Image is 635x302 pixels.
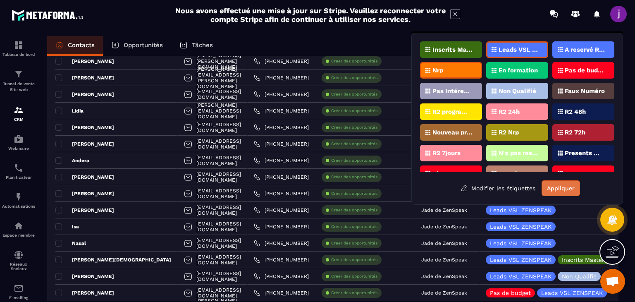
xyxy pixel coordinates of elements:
[2,34,35,63] a: formationformationTableau de bord
[600,269,625,294] div: Ouvrir le chat
[490,290,531,296] p: Pas de budget
[2,262,35,271] p: Réseaux Sociaux
[2,52,35,57] p: Tableau de bord
[12,7,86,23] img: logo
[2,186,35,215] a: automationsautomationsAutomatisations
[2,244,35,277] a: social-networksocial-networkRéseaux Sociaux
[565,88,605,94] p: Faux Numéro
[421,290,467,296] p: Jade de ZenSpeak
[432,150,461,156] p: R2 7jours
[55,58,114,65] p: [PERSON_NAME]
[490,257,551,263] p: Leads VSL ZENSPEAK
[175,6,446,24] h2: Nous avons effectué une mise à jour sur Stripe. Veuillez reconnecter votre compte Stripe afin de ...
[490,224,551,230] p: Leads VSL ZENSPEAK
[103,36,171,56] a: Opportunités
[47,36,103,56] a: Contacts
[254,207,309,213] a: [PHONE_NUMBER]
[55,223,79,230] p: Isa
[254,240,309,247] a: [PHONE_NUMBER]
[432,67,443,73] p: Nrp
[254,91,309,98] a: [PHONE_NUMBER]
[254,141,309,147] a: [PHONE_NUMBER]
[432,171,473,177] p: Absents Masterclass
[421,257,467,263] p: Jade de ZenSpeak
[254,74,309,81] a: [PHONE_NUMBER]
[499,109,520,115] p: R2 24h
[331,207,377,213] p: Créer des opportunités
[55,240,86,247] p: Naual
[254,108,309,114] a: [PHONE_NUMBER]
[2,146,35,151] p: Webinaire
[55,74,114,81] p: [PERSON_NAME]
[331,75,377,81] p: Créer des opportunités
[499,171,526,177] p: Stand By
[254,174,309,180] a: [PHONE_NUMBER]
[14,163,24,173] img: scheduler
[55,141,114,147] p: [PERSON_NAME]
[254,256,309,263] a: [PHONE_NUMBER]
[542,180,580,196] button: Appliquer
[2,81,35,93] p: Tunnel de vente Site web
[2,215,35,244] a: automationsautomationsEspace membre
[454,181,542,196] button: Modifier les étiquettes
[541,290,603,296] p: Leads VSL ZENSPEAK
[124,41,163,49] p: Opportunités
[562,257,618,263] p: Inscrits Masterclass
[68,41,95,49] p: Contacts
[55,190,114,197] p: [PERSON_NAME]
[254,157,309,164] a: [PHONE_NUMBER]
[331,158,377,163] p: Créer des opportunités
[254,290,309,296] a: [PHONE_NUMBER]
[421,224,467,230] p: Jade de ZenSpeak
[2,175,35,180] p: Planificateur
[2,63,35,99] a: formationformationTunnel de vente Site web
[432,129,473,135] p: Nouveau prospect
[14,134,24,144] img: automations
[254,223,309,230] a: [PHONE_NUMBER]
[565,129,585,135] p: R2 72h
[499,47,539,53] p: Leads VSL ZENSPEAK
[55,157,89,164] p: Andera
[254,273,309,280] a: [PHONE_NUMBER]
[14,69,24,79] img: formation
[432,88,473,94] p: Pas Intéressé
[14,40,24,50] img: formation
[14,105,24,115] img: formation
[565,150,605,156] p: Presents Masterclass
[55,174,114,180] p: [PERSON_NAME]
[565,67,605,73] p: Pas de budget
[2,99,35,128] a: formationformationCRM
[565,47,605,53] p: A reservé Rdv Zenspeak
[432,47,473,53] p: Inscrits Masterclass
[499,67,538,73] p: En formation
[2,128,35,157] a: automationsautomationsWebinaire
[171,36,221,56] a: Tâches
[254,124,309,131] a: [PHONE_NUMBER]
[499,150,539,156] p: N'a pas reservé Rdv Zenspeak
[331,273,377,279] p: Créer des opportunités
[14,192,24,202] img: automations
[2,233,35,237] p: Espace membre
[565,109,586,115] p: R2 48h
[55,124,114,131] p: [PERSON_NAME]
[331,191,377,197] p: Créer des opportunités
[55,91,114,98] p: [PERSON_NAME]
[2,117,35,122] p: CRM
[2,157,35,186] a: schedulerschedulerPlanificateur
[499,129,519,135] p: R2 Nrp
[499,88,536,94] p: Non Qualifié
[254,58,309,65] a: [PHONE_NUMBER]
[14,221,24,231] img: automations
[562,273,597,279] p: Non Qualifié
[421,207,467,213] p: Jade de ZenSpeak
[55,256,171,263] p: [PERSON_NAME][DEMOGRAPHIC_DATA]
[2,295,35,300] p: E-mailing
[331,174,377,180] p: Créer des opportunités
[490,273,551,279] p: Leads VSL ZENSPEAK
[331,257,377,263] p: Créer des opportunités
[55,207,114,213] p: [PERSON_NAME]
[331,224,377,230] p: Créer des opportunités
[331,290,377,296] p: Créer des opportunités
[331,240,377,246] p: Créer des opportunités
[2,204,35,209] p: Automatisations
